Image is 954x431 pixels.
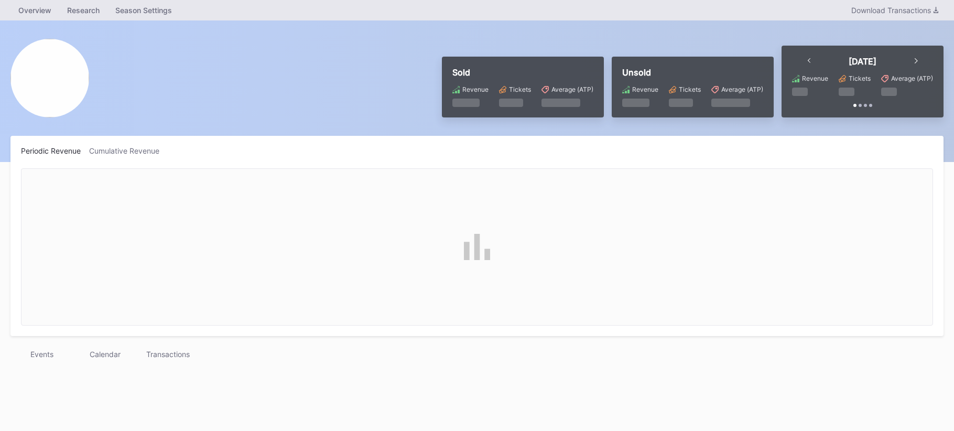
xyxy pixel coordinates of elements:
div: Tickets [509,85,531,93]
div: Periodic Revenue [21,146,89,155]
div: Average (ATP) [721,85,763,93]
a: Research [59,3,107,18]
div: [DATE] [849,56,876,67]
div: Tickets [679,85,701,93]
div: Events [10,347,73,362]
div: Revenue [632,85,658,93]
button: Download Transactions [846,3,944,17]
div: Revenue [462,85,489,93]
a: Overview [10,3,59,18]
a: Season Settings [107,3,180,18]
div: Average (ATP) [551,85,593,93]
div: Unsold [622,67,763,78]
div: Tickets [849,74,871,82]
div: Sold [452,67,593,78]
div: Average (ATP) [891,74,933,82]
div: Revenue [802,74,828,82]
div: Transactions [136,347,199,362]
div: Cumulative Revenue [89,146,168,155]
div: Calendar [73,347,136,362]
div: Download Transactions [851,6,938,15]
